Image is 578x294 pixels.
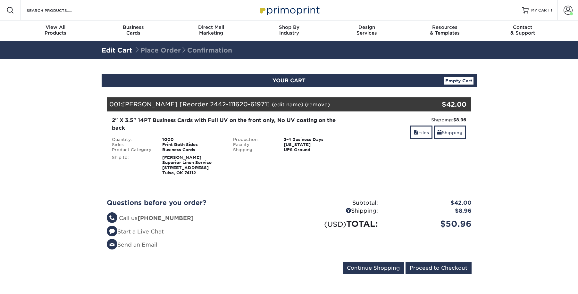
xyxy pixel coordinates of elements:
div: 1000 [157,137,228,142]
a: Start a Live Chat [107,228,164,235]
span: files [414,130,418,135]
span: View All [17,24,95,30]
h2: Questions before you order? [107,199,284,207]
strong: $8.96 [453,117,466,122]
div: Shipping: [289,207,383,215]
div: Business Cards [157,147,228,152]
div: Production: [228,137,279,142]
img: Primoprint [257,3,321,17]
a: Resources& Templates [406,20,484,41]
div: & Support [484,24,562,36]
small: (USD) [324,220,346,228]
a: BusinessCards [94,20,172,41]
strong: [PERSON_NAME] Superior Linen Service [STREET_ADDRESS] Tulsa, OK 74112 [162,155,212,175]
span: Design [328,24,406,30]
span: Contact [484,24,562,30]
span: 1 [551,8,552,12]
div: Facility: [228,142,279,147]
a: DesignServices [328,20,406,41]
div: 001: [107,97,411,111]
div: Subtotal: [289,199,383,207]
div: Quantity: [107,137,158,142]
strong: [PHONE_NUMBER] [138,215,194,221]
span: Direct Mail [172,24,250,30]
a: Files [410,126,432,139]
input: SEARCH PRODUCTS..... [26,6,88,14]
input: Proceed to Checkout [406,262,472,274]
div: Shipping: [228,147,279,152]
div: Services [328,24,406,36]
div: Ship to: [107,155,158,176]
a: Edit Cart [102,46,132,54]
a: Empty Cart [444,77,473,85]
div: Industry [250,24,328,36]
span: MY CART [531,8,549,13]
span: shipping [437,130,442,135]
div: $8.96 [383,207,476,215]
a: View AllProducts [17,20,95,41]
a: (remove) [305,102,330,108]
span: YOUR CART [272,78,306,84]
span: Resources [406,24,484,30]
div: TOTAL: [289,218,383,230]
div: Marketing [172,24,250,36]
div: $42.00 [383,199,476,207]
a: Contact& Support [484,20,562,41]
div: Shipping: [355,117,466,123]
a: Shop ByIndustry [250,20,328,41]
a: Shipping [434,126,466,139]
div: Products [17,24,95,36]
div: UPS Ground [279,147,350,152]
span: Place Order Confirmation [134,46,232,54]
div: [US_STATE] [279,142,350,147]
div: Print Both Sides [157,142,228,147]
span: [PERSON_NAME] [Reorder 2442-111620-61971] [122,101,270,108]
a: (edit name) [272,102,303,108]
div: Product Category: [107,147,158,152]
div: Cards [94,24,172,36]
div: Sides: [107,142,158,147]
a: Send an Email [107,241,157,248]
div: 2-4 Business Days [279,137,350,142]
a: Direct MailMarketing [172,20,250,41]
span: Business [94,24,172,30]
span: Shop By [250,24,328,30]
iframe: Google Customer Reviews [2,274,54,292]
div: $50.96 [383,218,476,230]
div: 2" X 3.5" 14PT Business Cards with Full UV on the front only, No UV coating on the back [112,117,345,132]
div: & Templates [406,24,484,36]
div: $42.00 [411,100,467,109]
input: Continue Shopping [343,262,404,274]
li: Call us [107,214,284,223]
